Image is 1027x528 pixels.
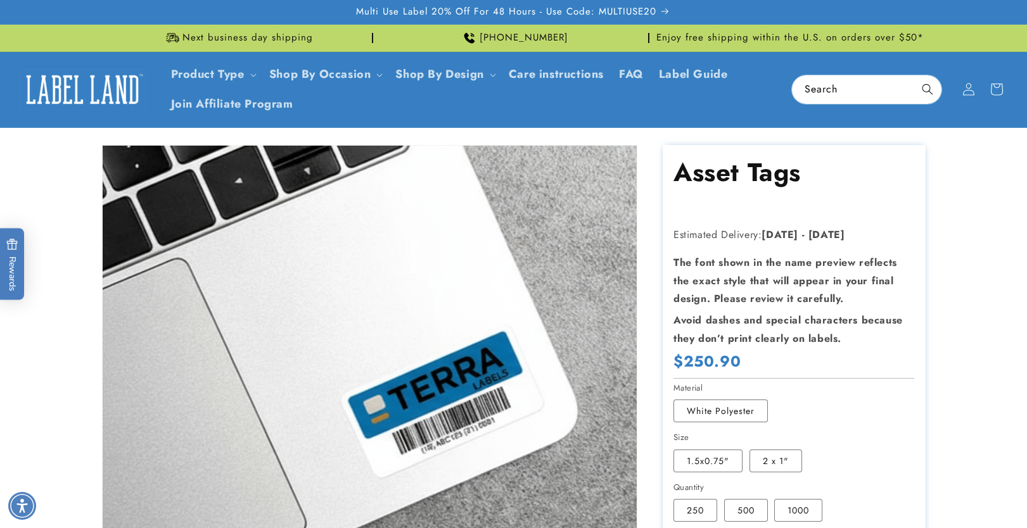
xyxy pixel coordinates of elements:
[774,499,822,522] label: 1000
[673,499,717,522] label: 250
[808,227,845,242] strong: [DATE]
[673,351,741,371] span: $250.90
[673,255,897,306] strong: The font shown in the name preview reflects the exact style that will appear in your final design...
[509,67,604,82] span: Care instructions
[750,449,802,472] label: 2 x 1"
[659,67,728,82] span: Label Guide
[378,25,649,51] div: Announcement
[762,227,798,242] strong: [DATE]
[262,60,388,89] summary: Shop By Occasion
[269,67,371,82] span: Shop By Occasion
[673,481,705,494] legend: Quantity
[102,25,373,51] div: Announcement
[914,75,941,103] button: Search
[724,499,768,522] label: 500
[651,60,736,89] a: Label Guide
[501,60,611,89] a: Care instructions
[656,32,924,44] span: Enjoy free shipping within the U.S. on orders over $50*
[171,66,245,82] a: Product Type
[171,97,293,111] span: Join Affiliate Program
[182,32,313,44] span: Next business day shipping
[619,67,644,82] span: FAQ
[395,66,483,82] a: Shop By Design
[163,89,301,119] a: Join Affiliate Program
[8,492,36,520] div: Accessibility Menu
[673,313,903,346] strong: Avoid dashes and special characters because they don’t print clearly on labels.
[673,382,704,394] legend: Material
[802,227,805,242] strong: -
[673,449,743,472] label: 1.5x0.75"
[356,6,656,18] span: Multi Use Label 20% Off For 48 Hours - Use Code: MULTIUSE20
[19,70,146,109] img: Label Land
[673,156,914,189] h1: Asset Tags
[611,60,651,89] a: FAQ
[673,399,768,422] label: White Polyester
[388,60,501,89] summary: Shop By Design
[6,239,18,291] span: Rewards
[15,65,151,114] a: Label Land
[163,60,262,89] summary: Product Type
[673,226,914,244] p: Estimated Delivery:
[673,431,691,444] legend: Size
[480,32,568,44] span: [PHONE_NUMBER]
[654,25,926,51] div: Announcement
